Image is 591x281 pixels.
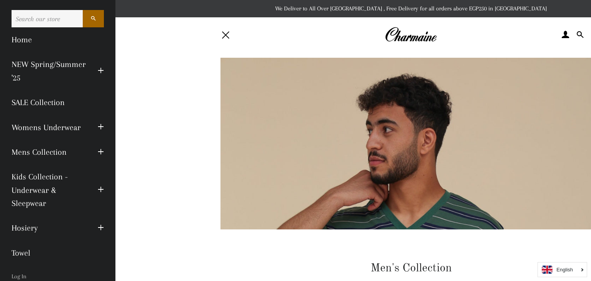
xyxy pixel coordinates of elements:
input: Search our store [12,10,83,27]
a: Mens Collection [6,140,92,164]
a: Home [6,27,110,52]
a: Womens Underwear [6,115,92,140]
a: SALE Collection [6,90,110,115]
i: English [556,267,573,272]
a: NEW Spring/Summer '25 [6,52,92,90]
a: Hosiery [6,216,92,240]
img: Charmaine Egypt [385,26,437,43]
a: Towel [6,241,110,265]
a: English [542,266,583,274]
a: Kids Collection - Underwear & Sleepwear [6,164,92,216]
